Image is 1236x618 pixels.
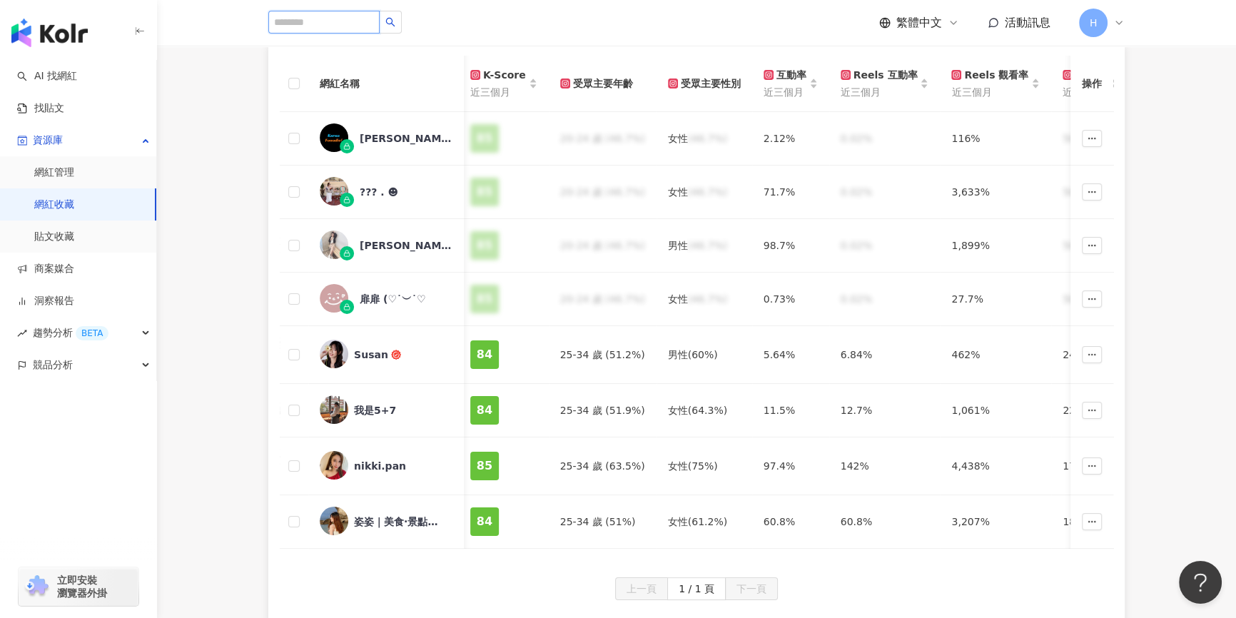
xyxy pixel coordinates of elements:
div: K-Score [470,67,526,83]
img: KOL Avatar [320,177,348,206]
div: 12.7% [841,402,929,418]
div: 受眾主要性別 [668,76,741,91]
div: 男性 [668,347,741,363]
img: chrome extension [23,575,51,598]
div: 姿姿｜美食·景點｜🌷 [354,515,447,529]
div: 女性 [668,184,741,200]
div: 25-34 歲 (51.9%) [560,402,645,418]
a: 找貼文 [17,101,64,116]
div: 142% [841,458,929,474]
div: 71.7% [764,184,818,200]
div: 462% [951,347,1040,363]
img: KOL Avatar [320,284,348,313]
div: 84 [470,340,499,369]
span: 近三個月 [764,84,806,100]
div: [PERSON_NAME] [360,131,452,146]
span: 資源庫 [33,124,63,156]
div: 女性 [668,402,741,418]
div: 女性 [668,291,741,307]
a: chrome extension立即安裝 瀏覽器外掛 [19,567,138,606]
div: 受眾主要年齡 [560,76,645,91]
div: nikki.pan [354,459,406,473]
div: 1,899% [951,238,1040,253]
a: searchAI 找網紅 [17,69,77,83]
div: 扉扉 (♡˙︶˙♡ [360,292,425,306]
span: rise [17,328,27,338]
div: 1,061% [951,402,1040,418]
div: 5.64% [764,347,818,363]
div: 25-34 歲 (51%) [560,514,645,530]
div: (75%) [688,458,718,474]
iframe: Help Scout Beacon - Open [1179,561,1222,604]
div: (60%) [688,347,718,363]
div: 60.8% [764,514,818,530]
a: 網紅收藏 [34,198,74,212]
div: 11.5% [764,402,818,418]
div: Susan [354,348,388,362]
div: 22.1% [1063,402,1117,418]
div: 女性 [668,458,741,474]
span: 近三個月 [1063,84,1105,100]
a: 網紅管理 [34,166,74,180]
div: [PERSON_NAME] [360,238,452,253]
div: 17.2% [1063,458,1117,474]
div: 97.4% [764,458,818,474]
div: (64.3%) [688,402,727,418]
span: 趨勢分析 [33,317,108,349]
div: 我是5+7 [354,403,396,417]
img: KOL Avatar [320,507,348,535]
div: 116% [951,131,1040,146]
div: 84 [470,507,499,536]
div: 25-34 歲 (51.2%) [560,347,645,363]
a: 洞察報告 [17,294,74,308]
th: 網紅名稱 [308,56,464,112]
div: 互動率 [764,67,806,83]
img: KOL Avatar [320,395,348,424]
div: Reels 觀看率 [951,67,1028,83]
span: 活動訊息 [1005,16,1050,29]
th: 操作 [1070,56,1113,112]
div: 98.7% [764,238,818,253]
div: 男性 [668,238,741,253]
div: 漲粉率 [1063,67,1105,83]
img: KOL Avatar [320,123,348,152]
div: 3,633% [951,184,1040,200]
button: 下一頁 [725,577,778,600]
img: KOL Avatar [320,231,348,259]
span: 近三個月 [841,84,918,100]
span: 繁體中文 [896,15,942,31]
div: 24% [1063,347,1117,363]
span: 競品分析 [33,349,73,381]
button: 上一頁 [615,577,668,600]
img: KOL Avatar [320,451,348,480]
div: 85 [470,452,499,480]
div: 女性 [668,131,741,146]
div: 18.1% [1063,514,1117,530]
div: ??? . ☻ [360,185,398,199]
div: (61.2%) [688,514,727,530]
div: Reels 互動率 [841,67,918,83]
div: 27.7% [951,291,1040,307]
span: 近三個月 [470,84,526,100]
a: 商案媒合 [17,262,74,276]
div: 25-34 歲 (63.5%) [560,458,645,474]
span: 立即安裝 瀏覽器外掛 [57,574,107,599]
img: logo [11,19,88,47]
div: 3,207% [951,514,1040,530]
span: search [385,17,395,27]
div: 60.8% [841,514,929,530]
a: 貼文收藏 [34,230,74,244]
div: 6.84% [841,347,929,363]
button: 1 / 1 頁 [667,577,726,600]
div: 女性 [668,514,741,530]
div: 84 [470,396,499,425]
img: KOL Avatar [320,340,348,368]
span: 近三個月 [951,84,1028,100]
span: H [1090,15,1098,31]
div: 4,438% [951,458,1040,474]
div: BETA [76,326,108,340]
div: 0.73% [764,291,818,307]
div: 2.12% [764,131,818,146]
